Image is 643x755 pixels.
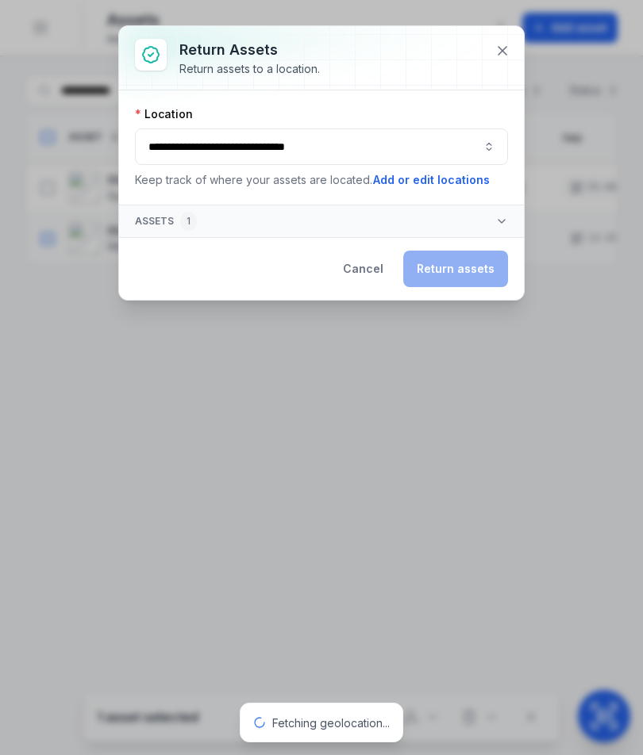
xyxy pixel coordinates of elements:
[179,39,320,61] h3: Return assets
[180,212,197,231] div: 1
[135,171,508,189] p: Keep track of where your assets are located.
[329,251,397,287] button: Cancel
[179,61,320,77] div: Return assets to a location.
[272,716,390,730] span: Fetching geolocation...
[119,205,524,237] button: Assets1
[135,212,197,231] span: Assets
[372,171,491,189] button: Add or edit locations
[135,106,193,122] label: Location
